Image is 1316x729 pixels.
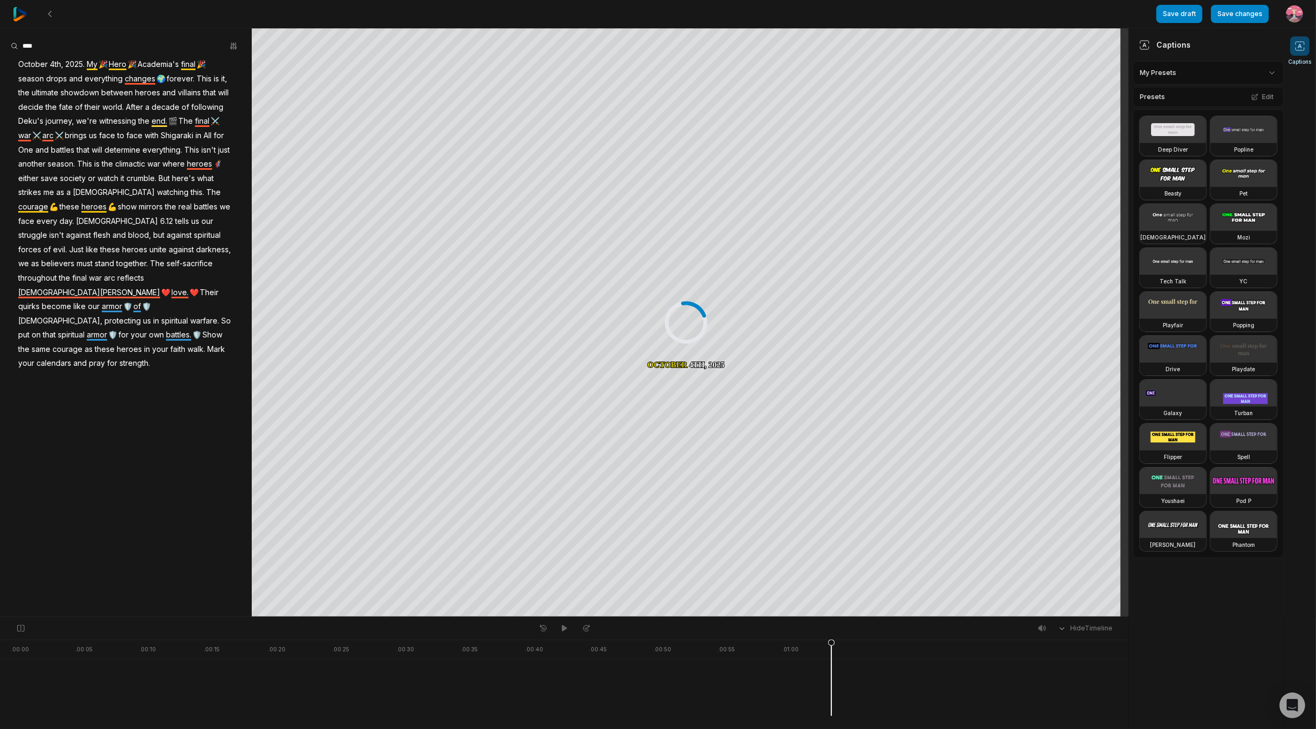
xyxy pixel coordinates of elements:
span: fate [58,100,74,115]
span: courage [17,200,49,214]
span: is [93,157,101,171]
span: spiritual [57,328,86,342]
span: calendars [35,356,72,371]
span: against [168,243,195,257]
span: 2025. [64,57,86,72]
span: heroes [121,243,148,257]
h3: Popline [1234,145,1253,154]
span: end. [151,114,168,129]
span: strength. [118,356,151,371]
span: is [213,72,220,86]
span: season. [47,157,76,171]
span: self-sacrifice [166,257,214,271]
span: courage [51,342,84,357]
span: [DEMOGRAPHIC_DATA], [17,314,103,328]
span: with [144,129,160,143]
span: But [157,171,171,186]
span: for [213,129,225,143]
span: us [88,129,98,143]
span: will [217,86,230,100]
h3: Playdate [1232,365,1255,373]
span: must [76,257,94,271]
span: these [99,243,121,257]
span: battles [50,143,76,157]
span: final [71,271,88,285]
span: for [106,356,118,371]
span: in [143,342,151,357]
span: following [190,100,224,115]
span: isn't [200,143,217,157]
span: This [195,72,213,86]
h3: Mozi [1237,233,1250,242]
h3: Galaxy [1164,409,1183,417]
span: battles [193,200,219,214]
span: that [42,328,57,342]
span: and [68,72,84,86]
div: Open Intercom Messenger [1280,693,1305,718]
span: us [142,314,152,328]
span: darkness, [195,243,232,257]
span: of [181,100,190,115]
span: crumble. [125,171,157,186]
span: as [84,342,94,357]
span: strikes [17,185,42,200]
span: day. [58,214,75,229]
span: against [65,228,92,243]
span: evil. [52,243,68,257]
span: of [132,299,142,314]
span: Deku's [17,114,44,129]
span: Captions [1289,58,1312,66]
span: but [152,228,166,243]
span: every [35,214,58,229]
span: the [17,342,31,357]
span: 4th, [49,57,64,72]
span: it, [220,72,228,86]
span: everything [84,72,124,86]
span: witnessing [98,114,137,129]
button: Captions [1289,36,1312,66]
span: quirks [17,299,41,314]
span: war [88,271,103,285]
span: our [87,299,101,314]
span: flesh [92,228,111,243]
span: us [190,214,200,229]
span: battles. [165,328,192,342]
span: against [166,228,193,243]
button: HideTimeline [1054,620,1116,636]
span: and [72,356,88,371]
span: The [149,257,166,271]
span: warfare. [189,314,220,328]
span: face [17,214,35,229]
span: spiritual [160,314,189,328]
span: the [101,157,114,171]
span: All [202,129,213,143]
span: that [202,86,217,100]
span: like [85,243,99,257]
span: face [98,129,116,143]
span: that [76,143,91,157]
span: it [119,171,125,186]
span: forces [17,243,42,257]
span: showdown [59,86,100,100]
img: reap [13,7,27,21]
span: Show [201,328,223,342]
h3: Playfair [1163,321,1183,329]
span: for [117,328,130,342]
span: as [55,185,65,200]
span: war [17,129,32,143]
h3: [PERSON_NAME] [1150,540,1196,549]
span: [DEMOGRAPHIC_DATA] [72,185,156,200]
span: The [177,114,194,129]
span: another [17,157,47,171]
span: Academia's [137,57,180,72]
span: isn't [48,228,65,243]
span: in [152,314,160,328]
button: Edit [1248,90,1277,104]
span: as [30,257,40,271]
span: or [87,171,96,186]
h3: Tech Talk [1160,277,1186,285]
span: between [100,86,134,100]
span: season [17,72,45,86]
span: and [111,228,127,243]
span: armor [86,328,108,342]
